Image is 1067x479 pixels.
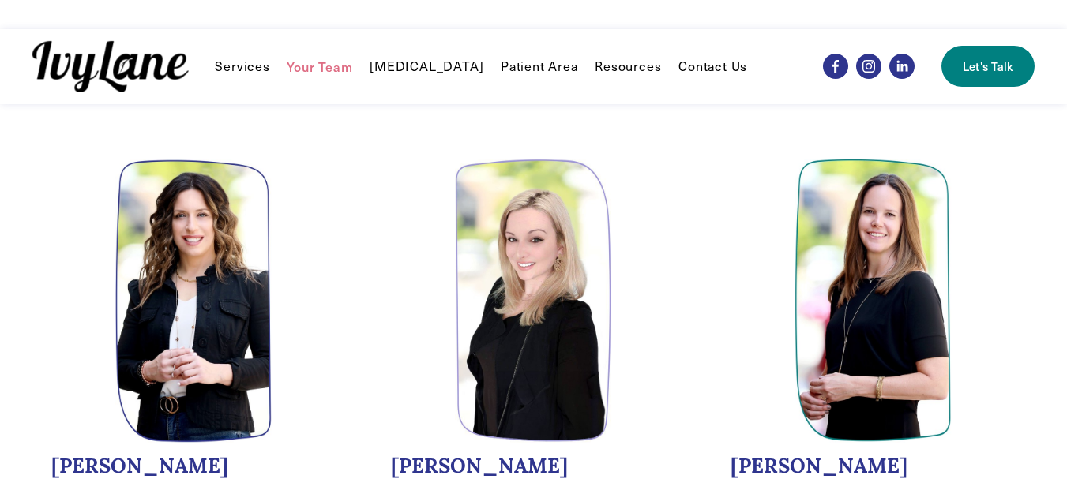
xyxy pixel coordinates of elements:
[287,57,352,76] a: Your Team
[856,54,881,79] a: Instagram
[501,57,578,76] a: Patient Area
[823,54,848,79] a: Facebook
[455,159,611,443] img: Headshot of Jessica Wilkiel, LCPC, EMDR. Meghan is a therapist at Ivy Lane Counseling.
[795,159,951,443] img: Headshot of Jodi Kautz, LSW, EMDR, TYPE 73, LCSW. Jodi is a therapist at Ivy Lane Counseling.
[595,57,661,76] a: folder dropdown
[391,454,676,478] h2: [PERSON_NAME]
[215,58,269,75] span: Services
[370,57,483,76] a: [MEDICAL_DATA]
[115,159,272,443] img: Headshot of Wendy Pawelski, LCPC, CADC, EMDR, CCTP. Wendy is a founder oft Ivy Lane Counseling
[678,57,747,76] a: Contact Us
[215,57,269,76] a: folder dropdown
[889,54,915,79] a: LinkedIn
[32,41,189,92] img: Ivy Lane Counseling &mdash; Therapy that works for you
[941,46,1035,87] a: Let's Talk
[731,454,1016,478] h2: [PERSON_NAME]
[595,58,661,75] span: Resources
[51,454,336,478] h2: [PERSON_NAME]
